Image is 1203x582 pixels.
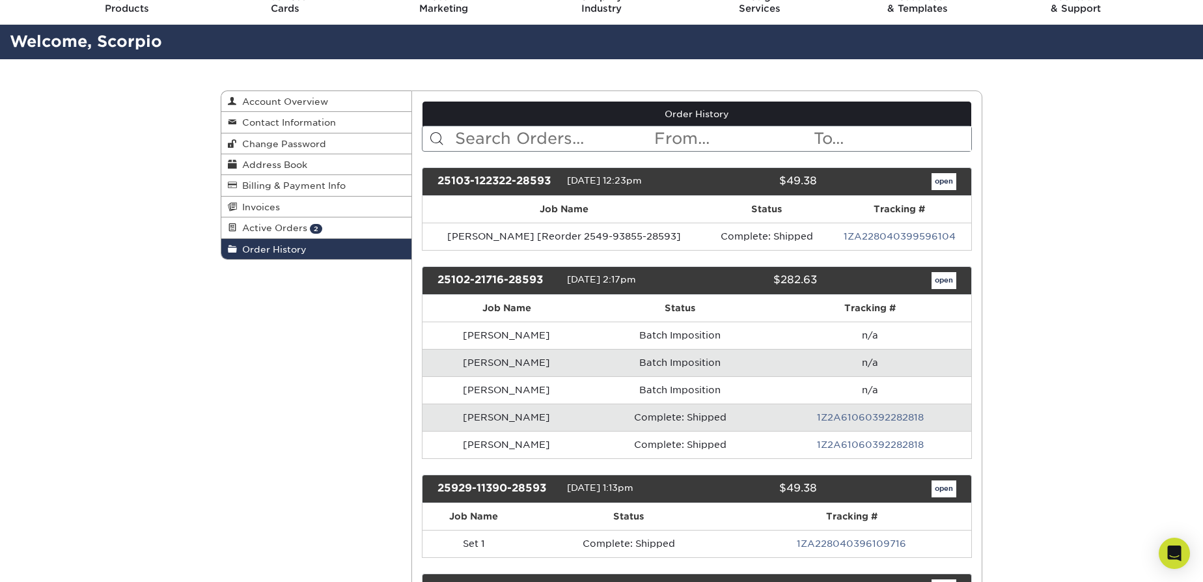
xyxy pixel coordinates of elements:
a: Address Book [221,154,411,175]
a: Order History [221,239,411,259]
a: Change Password [221,133,411,154]
span: Change Password [237,139,326,149]
td: [PERSON_NAME] [422,431,592,458]
span: [DATE] 2:17pm [567,274,636,284]
a: Active Orders 2 [221,217,411,238]
td: Batch Imposition [591,349,769,376]
span: Address Book [237,159,307,170]
td: Batch Imposition [591,376,769,404]
a: Order History [422,102,972,126]
td: Complete: Shipped [591,404,769,431]
th: Status [525,503,732,530]
input: From... [653,126,812,151]
div: Open Intercom Messenger [1159,538,1190,569]
a: open [932,272,956,289]
a: Billing & Payment Info [221,175,411,196]
span: [DATE] 1:13pm [567,482,633,493]
span: Order History [237,244,307,255]
th: Tracking # [769,295,971,322]
td: Complete: Shipped [591,431,769,458]
th: Job Name [422,295,592,322]
td: [PERSON_NAME] [422,349,592,376]
div: 25929-11390-28593 [428,480,567,497]
a: Invoices [221,197,411,217]
input: To... [812,126,971,151]
td: Complete: Shipped [525,530,732,557]
a: 1ZA228040399596104 [844,231,956,242]
th: Status [591,295,769,322]
td: n/a [769,376,971,404]
div: 25102-21716-28593 [428,272,567,289]
a: 1Z2A61060392282818 [817,412,924,423]
span: Contact Information [237,117,336,128]
td: Set 1 [422,530,526,557]
td: n/a [769,322,971,349]
td: [PERSON_NAME] [422,376,592,404]
div: $49.38 [687,480,826,497]
td: [PERSON_NAME] [422,404,592,431]
td: n/a [769,349,971,376]
td: Complete: Shipped [706,223,827,250]
input: Search Orders... [454,126,654,151]
th: Job Name [422,196,706,223]
th: Status [706,196,827,223]
a: Contact Information [221,112,411,133]
span: Invoices [237,202,280,212]
span: Account Overview [237,96,328,107]
div: $49.38 [687,173,826,190]
th: Job Name [422,503,526,530]
a: open [932,173,956,190]
a: 1Z2A61060392282818 [817,439,924,450]
td: [PERSON_NAME] [422,322,592,349]
td: [PERSON_NAME] [Reorder 2549-93855-28593] [422,223,706,250]
div: 25103-122322-28593 [428,173,567,190]
div: $282.63 [687,272,826,289]
a: 1ZA228040396109716 [797,538,906,549]
a: Account Overview [221,91,411,112]
span: [DATE] 12:23pm [567,175,642,186]
span: 2 [310,224,322,234]
span: Active Orders [237,223,307,233]
th: Tracking # [827,196,971,223]
span: Billing & Payment Info [237,180,346,191]
th: Tracking # [732,503,971,530]
td: Batch Imposition [591,322,769,349]
a: open [932,480,956,497]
